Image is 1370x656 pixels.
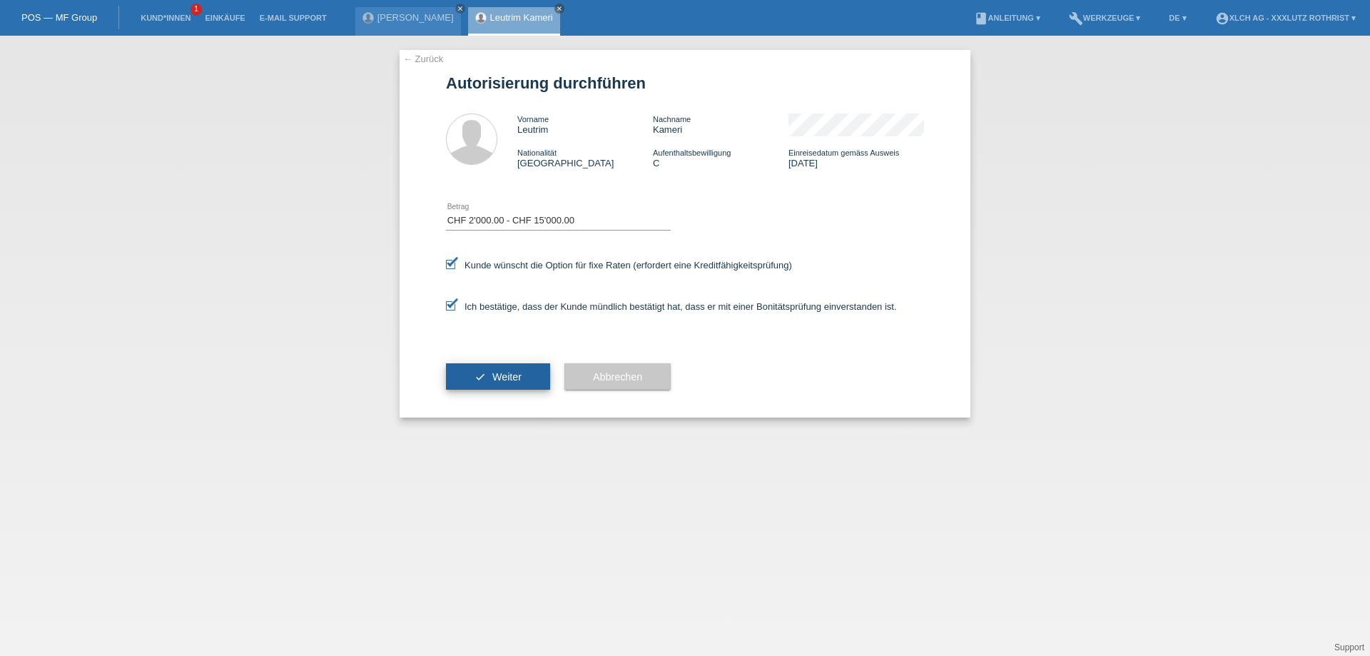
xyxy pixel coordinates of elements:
[653,115,691,123] span: Nachname
[446,363,550,390] button: check Weiter
[1062,14,1148,22] a: buildWerkzeuge ▾
[492,371,522,383] span: Weiter
[556,5,563,12] i: close
[455,4,465,14] a: close
[475,371,486,383] i: check
[253,14,334,22] a: E-Mail Support
[1334,642,1364,652] a: Support
[653,113,788,135] div: Kameri
[653,148,731,157] span: Aufenthaltsbewilligung
[191,4,202,16] span: 1
[517,115,549,123] span: Vorname
[788,147,924,168] div: [DATE]
[457,5,464,12] i: close
[517,147,653,168] div: [GEOGRAPHIC_DATA]
[1162,14,1193,22] a: DE ▾
[554,4,564,14] a: close
[788,148,899,157] span: Einreisedatum gemäss Ausweis
[517,113,653,135] div: Leutrim
[133,14,198,22] a: Kund*innen
[377,12,454,23] a: [PERSON_NAME]
[1208,14,1363,22] a: account_circleXLCH AG - XXXLutz Rothrist ▾
[1215,11,1229,26] i: account_circle
[446,260,792,271] label: Kunde wünscht die Option für fixe Raten (erfordert eine Kreditfähigkeitsprüfung)
[564,363,671,390] button: Abbrechen
[1069,11,1083,26] i: build
[653,147,788,168] div: C
[593,371,642,383] span: Abbrechen
[967,14,1047,22] a: bookAnleitung ▾
[490,12,553,23] a: Leutrim Kameri
[974,11,988,26] i: book
[446,301,897,312] label: Ich bestätige, dass der Kunde mündlich bestätigt hat, dass er mit einer Bonitätsprüfung einversta...
[198,14,252,22] a: Einkäufe
[21,12,97,23] a: POS — MF Group
[446,74,924,92] h1: Autorisierung durchführen
[403,54,443,64] a: ← Zurück
[517,148,557,157] span: Nationalität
